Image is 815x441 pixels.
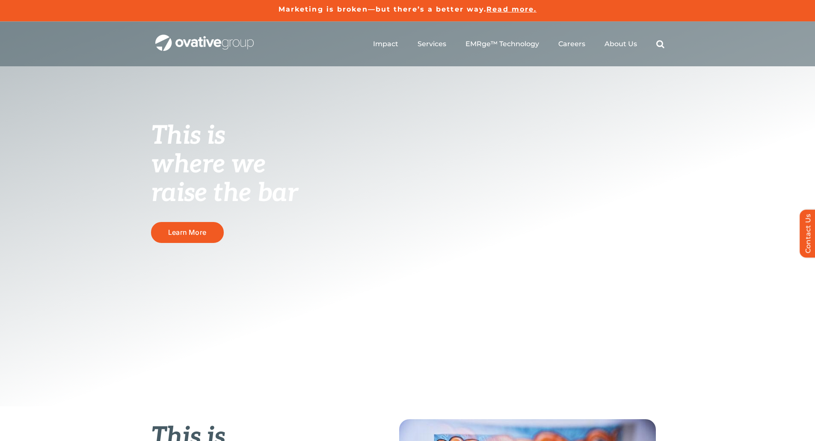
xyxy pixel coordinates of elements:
[656,40,664,48] a: Search
[373,30,664,58] nav: Menu
[151,121,225,151] span: This is
[418,40,446,48] a: Services
[279,5,487,13] a: Marketing is broken—but there’s a better way.
[373,40,398,48] a: Impact
[151,222,224,243] a: Learn More
[605,40,637,48] a: About Us
[486,5,536,13] a: Read more.
[151,149,298,209] span: where we raise the bar
[465,40,539,48] a: EMRge™ Technology
[558,40,585,48] a: Careers
[168,228,206,237] span: Learn More
[155,34,254,42] a: OG_Full_horizontal_WHT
